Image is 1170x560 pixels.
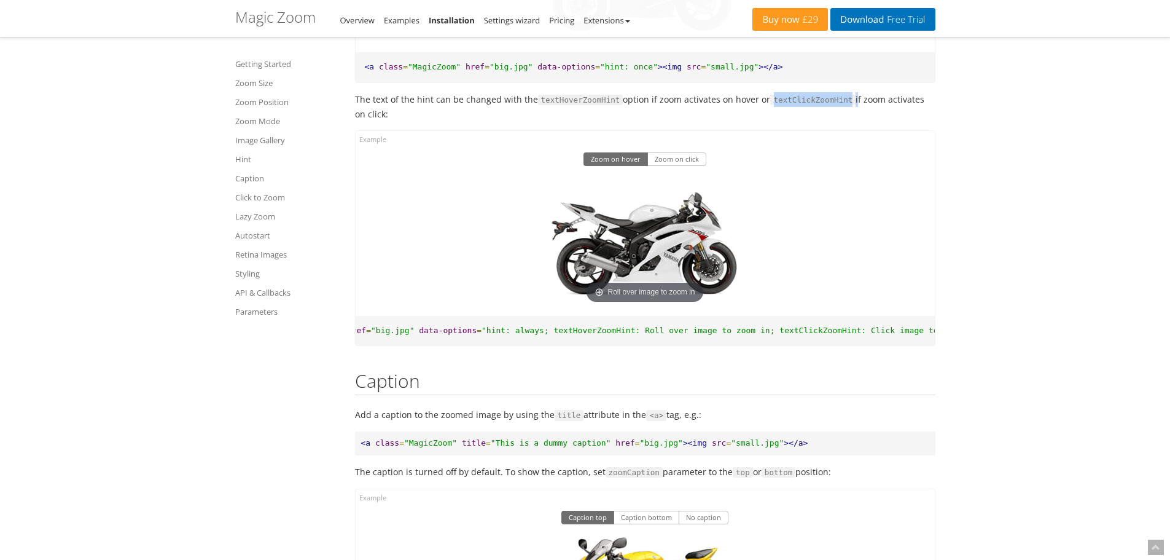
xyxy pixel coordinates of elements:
[235,304,340,319] a: Parameters
[399,438,404,448] span: =
[371,326,414,335] span: "big.jpg"
[408,62,461,71] span: "MagicZoom"
[235,228,340,243] a: Autostart
[404,438,457,448] span: "MagicZoom"
[462,438,486,448] span: title
[547,176,743,307] a: Roll over image to zoom in
[355,408,935,422] p: Add a caption to the zoomed image by using the attribute in the tag, e.g.:
[683,438,707,448] span: ><img
[561,511,614,524] button: Caption top
[583,15,630,26] a: Extensions
[583,152,648,166] button: Zoom on hover
[537,62,595,71] span: data-options
[606,467,663,478] code: zoomCaption
[235,152,340,167] a: Hint
[419,326,477,335] span: data-options
[884,15,925,25] span: Free Trial
[635,438,640,448] span: =
[466,62,485,71] span: href
[375,438,399,448] span: class
[235,171,340,186] a: Caption
[547,176,743,307] img: yzf-r6-white-1.jpg
[361,438,371,448] span: <a
[784,438,808,448] span: ></a>
[752,8,828,31] a: Buy now£29
[770,95,856,106] code: textClickZoomHint
[706,62,759,71] span: "small.jpg"
[646,410,666,421] code: <a>
[600,62,658,71] span: "hint: once"
[235,209,340,224] a: Lazy Zoom
[647,152,706,166] button: Zoom on click
[762,467,796,478] code: bottom
[658,62,682,71] span: ><img
[235,190,340,205] a: Click to Zoom
[340,15,375,26] a: Overview
[384,15,419,26] a: Examples
[235,247,340,262] a: Retina Images
[614,511,679,524] button: Caption bottom
[235,285,340,300] a: API & Callbacks
[235,95,340,109] a: Zoom Position
[549,15,574,26] a: Pricing
[726,438,731,448] span: =
[830,8,935,31] a: DownloadFree Trial
[235,57,340,71] a: Getting Started
[679,511,728,524] button: No caption
[486,438,491,448] span: =
[235,114,340,128] a: Zoom Mode
[379,62,403,71] span: class
[235,133,340,148] a: Image Gallery
[538,95,623,106] code: textHoverZoomHint
[639,438,682,448] span: "big.jpg"
[484,15,540,26] a: Settings wizard
[429,15,475,26] a: Installation
[355,371,935,395] h2: Caption
[477,326,482,335] span: =
[733,467,753,478] code: top
[701,62,706,71] span: =
[595,62,600,71] span: =
[482,326,981,335] span: "hint: always; textHoverZoomHint: Roll over image to zoom in; textClickZoomHint: Click image to z...
[731,438,784,448] span: "small.jpg"
[235,76,340,90] a: Zoom Size
[403,62,408,71] span: =
[687,62,701,71] span: src
[615,438,634,448] span: href
[355,92,935,121] p: The text of the hint can be changed with the option if zoom activates on hover or if zoom activat...
[235,266,340,281] a: Styling
[235,9,316,25] h1: Magic Zoom
[355,465,935,479] p: The caption is turned off by default. To show the caption, set parameter to the or position:
[485,62,489,71] span: =
[800,15,819,25] span: £29
[555,410,584,421] code: title
[712,438,726,448] span: src
[491,438,611,448] span: "This is a dummy caption"
[366,326,371,335] span: =
[365,62,375,71] span: <a
[347,326,366,335] span: href
[489,62,532,71] span: "big.jpg"
[759,62,782,71] span: ></a>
